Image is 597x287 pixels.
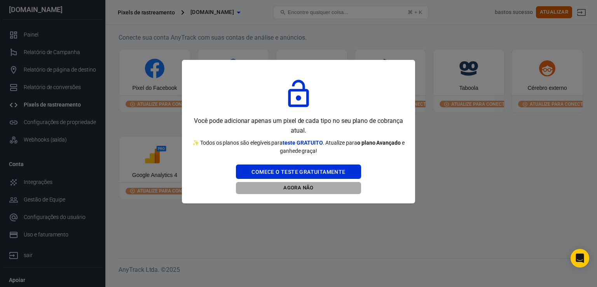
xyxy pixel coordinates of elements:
font: e ganhe [280,140,405,154]
font: teste GRATUITO [283,140,323,146]
font: Você pode adicionar apenas um pixel de cada tipo no seu plano de cobrança atual. [194,117,403,135]
font: Agora não [283,185,313,191]
font: . [323,140,325,146]
font: para [346,140,357,146]
font: o plano Avançado [357,140,401,146]
div: Abra o Intercom Messenger [571,249,589,268]
button: Agora não [236,182,361,194]
font: Atualize [325,140,345,146]
button: Comece o teste gratuitamente [236,164,361,179]
font: ✨ Todos os planos são elegíveis para [192,140,283,146]
font: de graça! [295,148,318,154]
font: Comece o teste gratuitamente [251,169,345,175]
